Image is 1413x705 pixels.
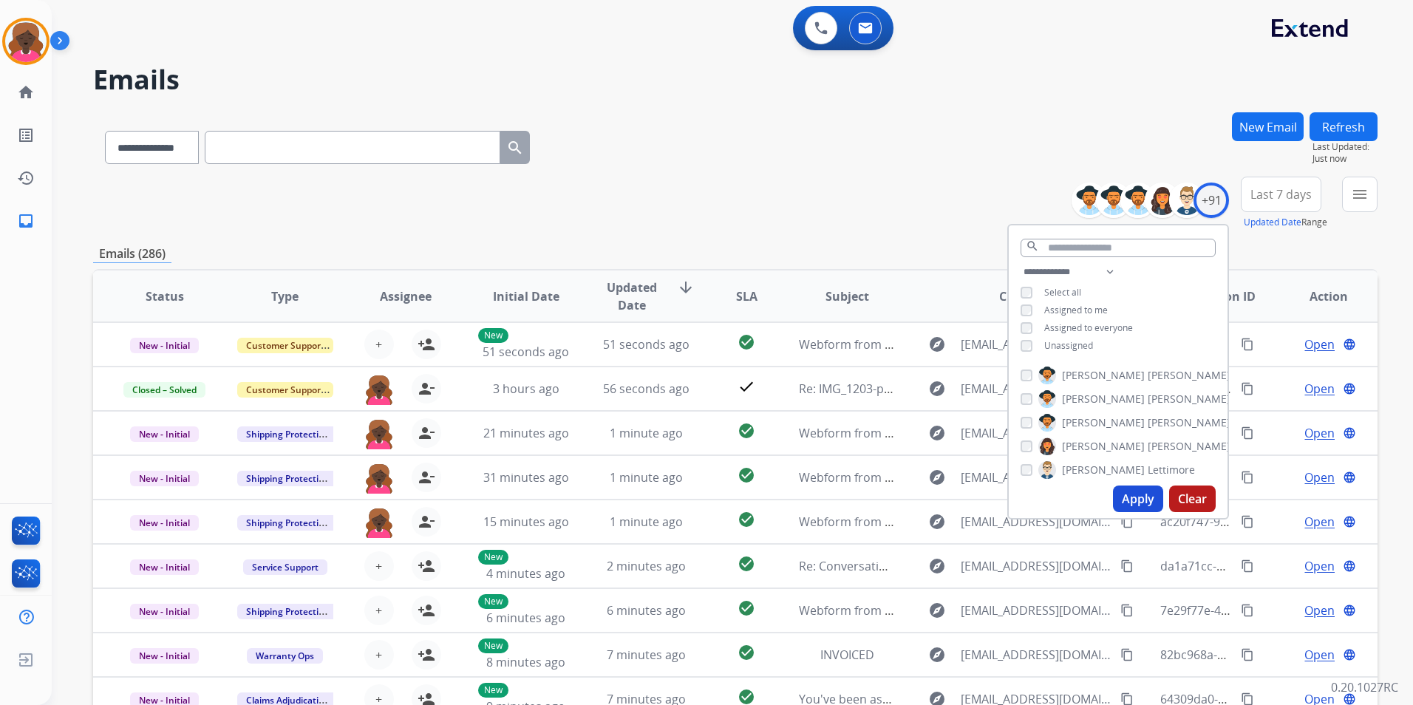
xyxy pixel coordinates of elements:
[1304,424,1335,442] span: Open
[375,602,382,619] span: +
[736,287,757,305] span: SLA
[1120,648,1134,661] mat-icon: content_copy
[418,602,435,619] mat-icon: person_add
[1343,604,1356,617] mat-icon: language
[483,344,569,360] span: 51 seconds ago
[1257,270,1378,322] th: Action
[1241,471,1254,484] mat-icon: content_copy
[364,330,394,359] button: +
[237,471,338,486] span: Shipping Protection
[607,558,686,574] span: 2 minutes ago
[1120,515,1134,528] mat-icon: content_copy
[928,602,946,619] mat-icon: explore
[130,338,199,353] span: New - Initial
[799,514,1134,530] span: Webform from [EMAIL_ADDRESS][DOMAIN_NAME] on [DATE]
[1304,336,1335,353] span: Open
[1113,486,1163,512] button: Apply
[17,212,35,230] mat-icon: inbox
[375,646,382,664] span: +
[599,279,665,314] span: Updated Date
[1343,559,1356,573] mat-icon: language
[1343,471,1356,484] mat-icon: language
[1120,604,1134,617] mat-icon: content_copy
[1148,415,1230,430] span: [PERSON_NAME]
[928,646,946,664] mat-icon: explore
[130,426,199,442] span: New - Initial
[1062,415,1145,430] span: [PERSON_NAME]
[1160,558,1386,574] span: da1a71cc-db38-4205-ac89-a73bc01247fb
[1244,217,1301,228] button: Updated Date
[364,418,394,449] img: agent-avatar
[364,551,394,581] button: +
[1148,439,1230,454] span: [PERSON_NAME]
[17,126,35,144] mat-icon: list_alt
[738,599,755,617] mat-icon: check_circle
[271,287,299,305] span: Type
[478,683,508,698] p: New
[1241,515,1254,528] mat-icon: content_copy
[237,515,338,531] span: Shipping Protection
[418,646,435,664] mat-icon: person_add
[418,513,435,531] mat-icon: person_remove
[493,287,559,305] span: Initial Date
[1044,304,1108,316] span: Assigned to me
[799,381,941,397] span: Re: IMG_1203-preview.pvt
[478,328,508,343] p: New
[1062,463,1145,477] span: [PERSON_NAME]
[17,84,35,101] mat-icon: home
[130,604,199,619] span: New - Initial
[738,422,755,440] mat-icon: check_circle
[610,514,683,530] span: 1 minute ago
[738,644,755,661] mat-icon: check_circle
[483,425,569,441] span: 21 minutes ago
[603,336,690,352] span: 51 seconds ago
[1160,602,1384,619] span: 7e29f77e-4933-4312-b05c-e6080cceb821
[418,336,435,353] mat-icon: person_add
[418,557,435,575] mat-icon: person_add
[738,511,755,528] mat-icon: check_circle
[247,648,323,664] span: Warranty Ops
[1331,678,1398,696] p: 0.20.1027RC
[1148,392,1230,406] span: [PERSON_NAME]
[130,515,199,531] span: New - Initial
[243,559,327,575] span: Service Support
[799,469,1134,486] span: Webform from [EMAIL_ADDRESS][DOMAIN_NAME] on [DATE]
[738,378,755,395] mat-icon: check
[93,65,1378,95] h2: Emails
[1026,239,1039,253] mat-icon: search
[1343,382,1356,395] mat-icon: language
[1304,602,1335,619] span: Open
[610,425,683,441] span: 1 minute ago
[928,424,946,442] mat-icon: explore
[1343,648,1356,661] mat-icon: language
[237,338,333,353] span: Customer Support
[486,565,565,582] span: 4 minutes ago
[961,380,1112,398] span: [EMAIL_ADDRESS][DOMAIN_NAME]
[1160,514,1384,530] span: ac20f747-953e-48a9-be49-395765a232c1
[1312,153,1378,165] span: Just now
[738,333,755,351] mat-icon: check_circle
[375,557,382,575] span: +
[130,648,199,664] span: New - Initial
[364,596,394,625] button: +
[1194,183,1229,218] div: +91
[1351,185,1369,203] mat-icon: menu
[1148,463,1195,477] span: Lettimore
[1343,515,1356,528] mat-icon: language
[5,21,47,62] img: avatar
[1343,338,1356,351] mat-icon: language
[961,336,1112,353] span: [EMAIL_ADDRESS][DOMAIN_NAME]
[1241,426,1254,440] mat-icon: content_copy
[483,514,569,530] span: 15 minutes ago
[478,550,508,565] p: New
[1160,647,1379,663] span: 82bc968a-41f8-4d23-ad5f-db721f0f5173
[928,557,946,575] mat-icon: explore
[486,610,565,626] span: 6 minutes ago
[961,424,1112,442] span: [EMAIL_ADDRESS][DOMAIN_NAME]
[607,602,686,619] span: 6 minutes ago
[237,426,338,442] span: Shipping Protection
[237,382,333,398] span: Customer Support
[1241,648,1254,661] mat-icon: content_copy
[1241,604,1254,617] mat-icon: content_copy
[1169,486,1216,512] button: Clear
